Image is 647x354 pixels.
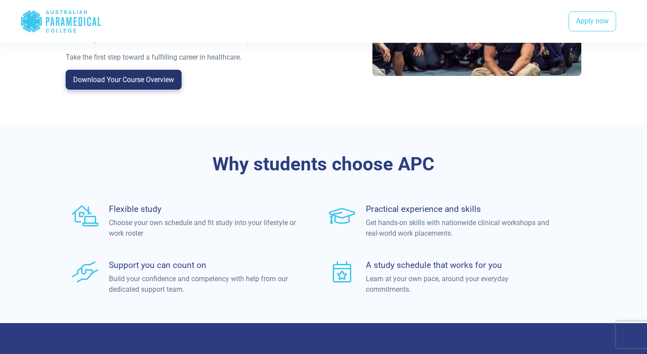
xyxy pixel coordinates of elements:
[366,204,554,214] h4: Practical experience and skills
[66,153,581,176] h3: Why students choose APC
[569,11,616,32] a: Apply now
[109,260,297,270] h4: Support you can count on
[109,274,297,295] p: Build your confidence and competency with help from our dedicated support team.
[109,218,297,239] p: Choose your own schedule and fit study into your lifestyle or work roster
[366,218,554,239] p: Get hands-on skills with nationwide clinical workshops and real-world work placements.
[66,52,318,63] p: Take the first step toward a fulfilling career in healthcare.
[366,274,554,295] p: Learn at your own pace, around your everyday commitments.
[20,7,102,36] div: Australian Paramedical College
[366,260,554,270] h4: A study schedule that works for you
[66,70,182,90] a: Download Your Course Overview
[109,204,297,214] h4: Flexible study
